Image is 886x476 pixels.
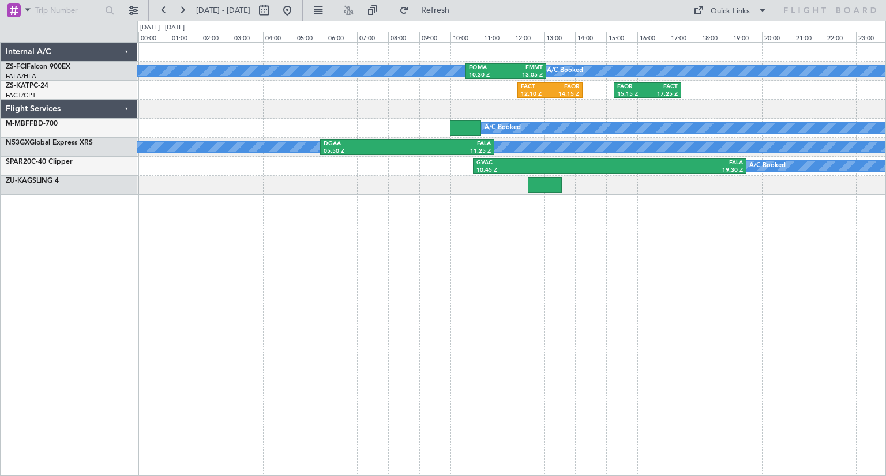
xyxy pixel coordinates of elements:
span: SPAR20 [6,158,31,165]
div: FACT [521,83,550,91]
div: 22:00 [825,32,856,42]
div: 10:00 [450,32,482,42]
div: 03:00 [232,32,263,42]
div: 01:00 [170,32,201,42]
div: 20:00 [762,32,793,42]
div: 05:50 Z [324,148,407,156]
div: DGAA [324,140,407,148]
div: 11:25 Z [407,148,491,156]
a: ZS-KATPC-24 [6,82,48,89]
div: A/C Booked [485,119,521,137]
div: 16:00 [637,32,669,42]
div: 17:25 Z [647,90,678,99]
span: [DATE] - [DATE] [196,5,250,16]
div: 12:10 Z [521,90,550,99]
div: FAOR [550,83,580,91]
div: 11:00 [482,32,513,42]
span: N53GX [6,139,29,146]
div: GVAC [476,159,610,167]
div: 09:00 [419,32,450,42]
div: 15:15 Z [617,90,648,99]
div: [DATE] - [DATE] [140,23,185,33]
div: 18:00 [700,32,731,42]
div: 21:00 [794,32,825,42]
div: A/C Booked [547,62,583,80]
div: FALA [610,159,743,167]
a: ZU-KAGSLING 4 [6,177,59,184]
div: FMMT [506,64,543,72]
span: ZS-FCI [6,63,27,70]
div: 06:00 [326,32,357,42]
div: 02:00 [201,32,232,42]
a: N53GXGlobal Express XRS [6,139,93,146]
div: 04:00 [263,32,294,42]
div: FAOR [617,83,648,91]
button: Quick Links [688,1,773,20]
div: 10:45 Z [476,167,610,175]
div: FACT [647,83,678,91]
div: 13:00 [544,32,575,42]
div: 05:00 [295,32,326,42]
div: 19:00 [731,32,762,42]
div: 07:00 [357,32,388,42]
div: 15:00 [606,32,637,42]
div: 14:00 [575,32,606,42]
div: 19:30 Z [610,167,743,175]
span: M-MBFF [6,120,33,127]
a: SPAR20C-40 Clipper [6,158,73,165]
div: 13:05 Z [506,71,543,80]
div: 08:00 [388,32,419,42]
div: 12:00 [513,32,544,42]
div: 10:30 Z [469,71,506,80]
div: Quick Links [711,6,750,17]
span: Refresh [411,6,460,14]
div: 17:00 [669,32,700,42]
a: FALA/HLA [6,72,36,81]
span: ZS-KAT [6,82,29,89]
div: 00:00 [138,32,170,42]
span: ZU-KAG [6,177,32,184]
input: Trip Number [35,2,102,19]
a: M-MBFFBD-700 [6,120,58,127]
a: FACT/CPT [6,91,36,100]
a: ZS-FCIFalcon 900EX [6,63,70,70]
div: A/C Booked [749,157,786,175]
button: Refresh [394,1,463,20]
div: FALA [407,140,491,148]
div: 14:15 Z [550,90,580,99]
div: FQMA [469,64,506,72]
